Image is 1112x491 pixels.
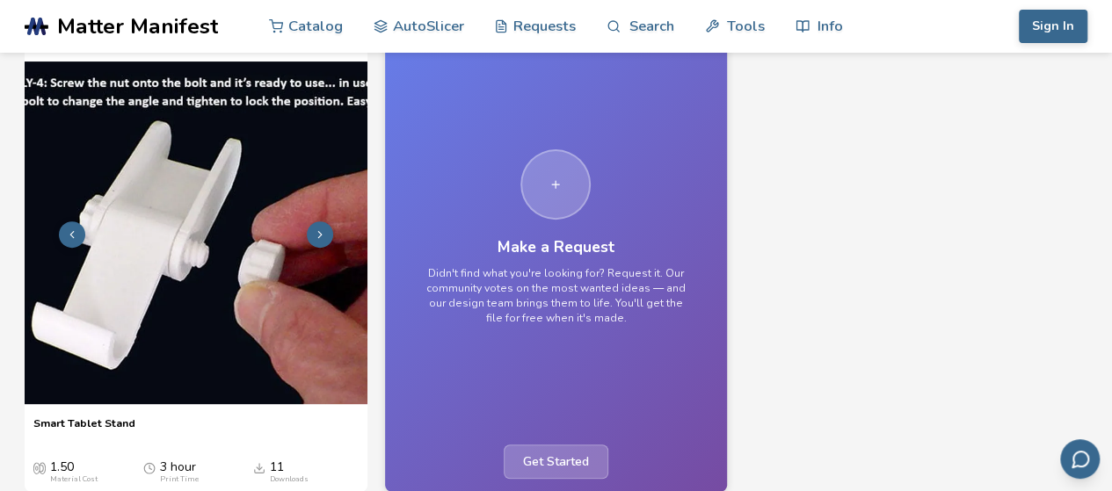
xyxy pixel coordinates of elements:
[1019,10,1087,43] button: Sign In
[33,416,135,443] a: Smart Tablet Stand
[160,475,199,484] div: Print Time
[424,266,687,327] p: Didn't find what you're looking for? Request it. Our community votes on the most wanted ideas — a...
[143,460,156,474] span: Average Print Time
[33,460,46,474] span: Average Cost
[498,238,614,256] h3: Make a Request
[50,460,98,483] div: 1.50
[253,460,265,474] span: Downloads
[50,475,98,484] div: Material Cost
[1060,439,1100,479] button: Send feedback via email
[270,460,309,483] div: 11
[504,444,608,479] span: Get Started
[57,14,218,39] span: Matter Manifest
[160,460,199,483] div: 3 hour
[270,475,309,484] div: Downloads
